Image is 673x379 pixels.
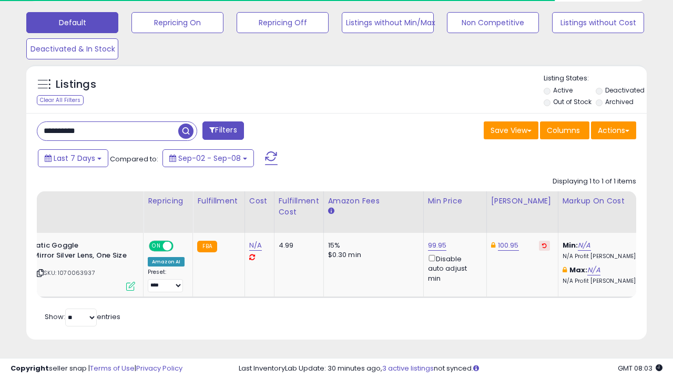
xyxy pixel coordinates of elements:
[45,312,120,322] span: Show: entries
[382,363,434,373] a: 3 active listings
[484,121,538,139] button: Save View
[197,241,217,252] small: FBA
[447,12,539,33] button: Non Competitive
[563,240,578,250] b: Min:
[249,240,262,251] a: N/A
[56,77,96,92] h5: Listings
[553,97,592,106] label: Out of Stock
[172,242,189,251] span: OFF
[11,364,182,374] div: seller snap | |
[498,240,519,251] a: 100.95
[428,196,482,207] div: Min Price
[491,196,554,207] div: [PERSON_NAME]
[563,278,650,285] p: N/A Profit [PERSON_NAME]
[162,149,254,167] button: Sep-02 - Sep-08
[342,12,434,33] button: Listings without Min/Max
[54,153,95,163] span: Last 7 Days
[553,86,573,95] label: Active
[239,364,662,374] div: Last InventoryLab Update: 30 minutes ago, not synced.
[591,121,636,139] button: Actions
[38,149,108,167] button: Last 7 Days
[552,12,644,33] button: Listings without Cost
[110,154,158,164] span: Compared to:
[328,250,415,260] div: $0.30 min
[542,243,547,248] i: Revert to store-level Dynamic Max Price
[279,196,319,218] div: Fulfillment Cost
[563,253,650,260] p: N/A Profit [PERSON_NAME]
[587,265,600,275] a: N/A
[150,242,163,251] span: ON
[279,241,315,250] div: 4.99
[197,196,240,207] div: Fulfillment
[605,97,634,106] label: Archived
[605,86,645,95] label: Deactivated
[544,74,647,84] p: Listing States:
[428,240,447,251] a: 99.95
[328,196,419,207] div: Amazon Fees
[553,177,636,187] div: Displaying 1 to 1 of 1 items
[563,267,567,273] i: This overrides the store level max markup for this listing
[148,257,185,267] div: Amazon AI
[11,363,49,373] strong: Copyright
[90,363,135,373] a: Terms of Use
[249,196,270,207] div: Cost
[540,121,589,139] button: Columns
[563,196,654,207] div: Markup on Cost
[491,242,495,249] i: This overrides the store level Dynamic Max Price for this listing
[35,269,95,277] span: | SKU: 1070063937
[558,191,658,233] th: The percentage added to the cost of goods (COGS) that forms the calculator for Min & Max prices.
[328,241,415,250] div: 15%
[148,196,188,207] div: Repricing
[328,207,334,216] small: Amazon Fees.
[26,12,118,33] button: Default
[547,125,580,136] span: Columns
[618,363,662,373] span: 2025-09-18 08:03 GMT
[178,153,241,163] span: Sep-02 - Sep-08
[26,38,118,59] button: Deactivated & In Stock
[1,241,129,263] b: 100% Armatic Goggle Polarity/Mirror Silver Lens, One Size
[202,121,243,140] button: Filters
[131,12,223,33] button: Repricing On
[578,240,590,251] a: N/A
[569,265,588,275] b: Max:
[136,363,182,373] a: Privacy Policy
[237,12,329,33] button: Repricing Off
[428,253,478,283] div: Disable auto adjust min
[37,95,84,105] div: Clear All Filters
[148,269,185,292] div: Preset:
